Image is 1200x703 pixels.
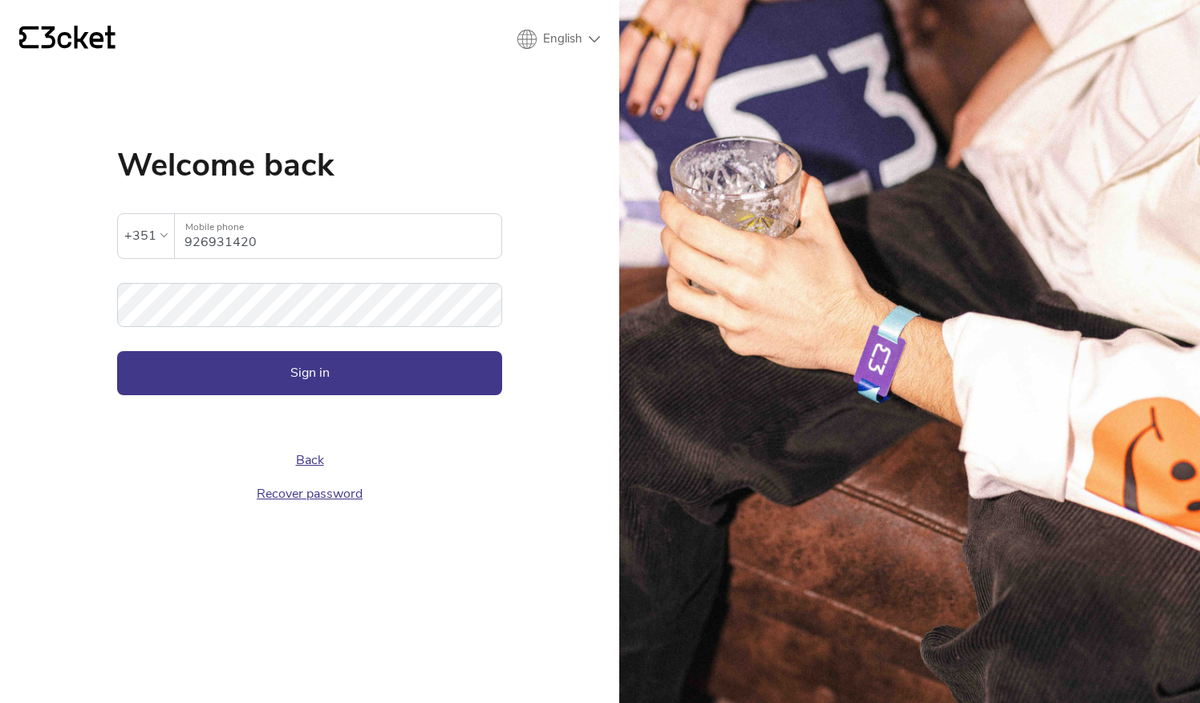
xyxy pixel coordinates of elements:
[117,351,502,394] button: Sign in
[175,214,501,240] label: Mobile phone
[184,214,501,258] input: Mobile phone
[19,26,39,49] g: {' '}
[296,451,324,469] a: Back
[19,26,116,53] a: {' '}
[117,149,502,181] h1: Welcome back
[124,224,156,248] div: +351
[257,485,363,503] a: Recover password
[117,283,502,309] label: Password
